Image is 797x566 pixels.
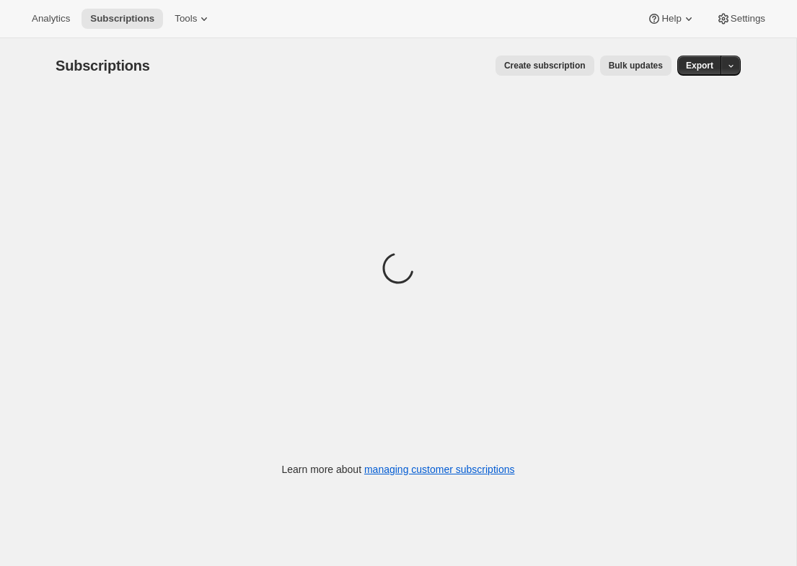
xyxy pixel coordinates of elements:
[82,9,163,29] button: Subscriptions
[496,56,594,76] button: Create subscription
[708,9,774,29] button: Settings
[282,462,515,477] p: Learn more about
[609,60,663,71] span: Bulk updates
[504,60,586,71] span: Create subscription
[23,9,79,29] button: Analytics
[90,13,154,25] span: Subscriptions
[677,56,722,76] button: Export
[686,60,713,71] span: Export
[56,58,150,74] span: Subscriptions
[32,13,70,25] span: Analytics
[731,13,765,25] span: Settings
[175,13,197,25] span: Tools
[600,56,671,76] button: Bulk updates
[661,13,681,25] span: Help
[364,464,515,475] a: managing customer subscriptions
[166,9,220,29] button: Tools
[638,9,704,29] button: Help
